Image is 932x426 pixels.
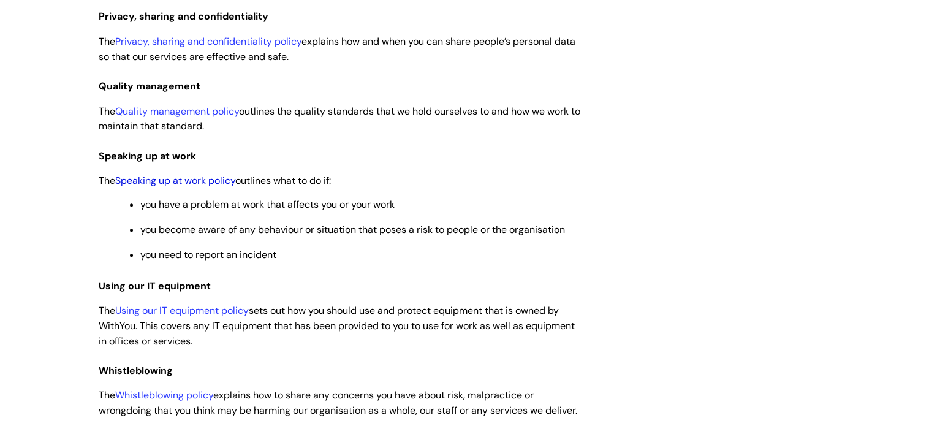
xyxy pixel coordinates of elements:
[99,80,200,93] span: Quality management
[99,280,211,292] span: Using our IT equipment
[99,304,575,348] span: The sets out how you should use and protect equipment that is owned by WithYou. This covers any I...
[140,223,565,236] span: you become aware of any behaviour or situation that poses a risk to people or the organisation
[115,35,301,48] a: Privacy, sharing and confidentiality policy
[140,198,395,211] span: you have a problem at work that affects you or your work
[140,248,276,261] span: you need to report an incident
[115,389,213,401] a: Whistleblowing policy
[115,174,235,187] a: Speaking up at work policy
[115,105,239,118] a: Quality management policy
[99,35,575,63] span: The explains how and when you can share people’s personal data so that our services are effective...
[99,174,331,187] span: The outlines what to do if:
[99,150,196,162] span: Speaking up at work
[115,304,249,317] a: Using our IT equipment policy
[99,10,268,23] span: Privacy, sharing and confidentiality
[99,389,577,417] span: The explains how to share any concerns you have about risk, malpractice or wrongdoing that you th...
[99,364,173,377] span: Whistleblowing
[99,105,580,133] span: The outlines the quality standards that we hold ourselves to and how we work to maintain that sta...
